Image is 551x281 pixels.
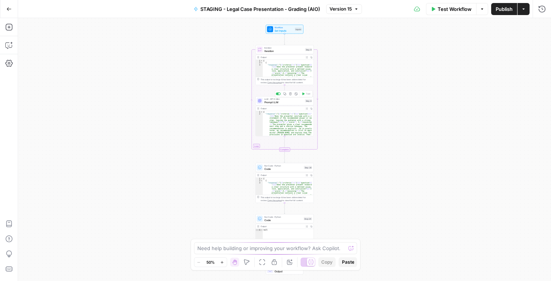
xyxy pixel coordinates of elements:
div: Output [261,107,304,110]
span: Iteration [264,49,304,53]
div: Run Code · PythonCodeStep 26Output[ { "response":"{\"criteria\":\"{\\\"question\\\" :\\\"Does the... [255,163,314,203]
span: Version 15 [330,6,352,12]
div: Inputs [295,27,302,31]
button: Test [300,92,312,96]
span: Toggle code folding, rows 1 through 3 [261,111,263,113]
span: Output [275,269,300,273]
button: Publish [491,3,517,15]
div: Step 24 [304,217,312,220]
div: Complete [279,148,290,152]
div: Run Code · PythonCodeStep 24Outputnull [255,214,314,254]
span: Run Code · Python [264,164,302,167]
span: STAGING - Legal Case Presentation - Grading (AIO) [200,5,320,13]
div: 2 [256,180,263,182]
button: Copy [318,257,336,267]
span: Workflow [275,26,293,29]
span: Prompt LLM [264,100,304,104]
span: Test [306,92,310,96]
g: Edge from start to step_9 [284,34,285,44]
div: 1 [256,229,263,231]
span: Publish [496,5,513,13]
span: Test Workflow [438,5,472,13]
div: 2 [256,113,263,260]
span: Toggle code folding, rows 2 through 4 [261,180,263,182]
button: Version 15 [326,4,362,14]
span: Toggle code folding, rows 1 through 5 [261,60,263,62]
g: Edge from step_9-iteration-end to step_26 [284,151,285,162]
span: Set Inputs [275,29,293,32]
div: 3 [256,64,263,263]
span: Paste [342,259,354,266]
button: Paste [339,257,357,267]
span: Toggle code folding, rows 2 through 4 [261,62,263,64]
div: 2 [256,62,263,64]
div: LoopIterationIterationStep 9Output[ { "response":"{\"criteria\":\"{\\\"question\\\" :\\\"Does the... [255,45,314,85]
div: Step 8 [305,99,312,102]
span: 50% [206,259,215,265]
div: WorkflowSet InputsInputs [255,25,314,34]
div: This output is too large & has been abbreviated for review. to view the full content. [261,78,312,84]
span: Iteration [264,46,304,49]
span: Code [264,167,302,171]
div: 1 [256,111,263,113]
div: Complete [255,148,314,152]
div: Step 9 [305,48,312,51]
span: Code [264,218,302,222]
g: Edge from step_26 to step_24 [284,203,285,214]
div: Output [261,56,304,59]
span: Copy [321,259,333,266]
span: Toggle code folding, rows 1 through 5 [261,178,263,180]
span: Copy the output [267,81,282,84]
button: STAGING - Legal Case Presentation - Grading (AIO) [189,3,325,15]
span: LLM · GPT-5 Mini [264,98,304,101]
div: LLM · GPT-5 MiniPrompt LLMStep 8TestOutput{ "response":"{\"criteria\":\"{\\\"question\\\" :\\\"Do... [255,96,314,136]
span: Run Code · Python [264,215,302,218]
div: Output [261,225,304,228]
div: Step 26 [304,166,312,169]
div: Output [261,174,304,177]
div: This output is too large & has been abbreviated for review. to view the full content. [261,196,312,202]
div: 1 [256,60,263,62]
span: Copy the output [267,199,282,202]
button: Test Workflow [426,3,476,15]
div: 1 [256,178,263,180]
